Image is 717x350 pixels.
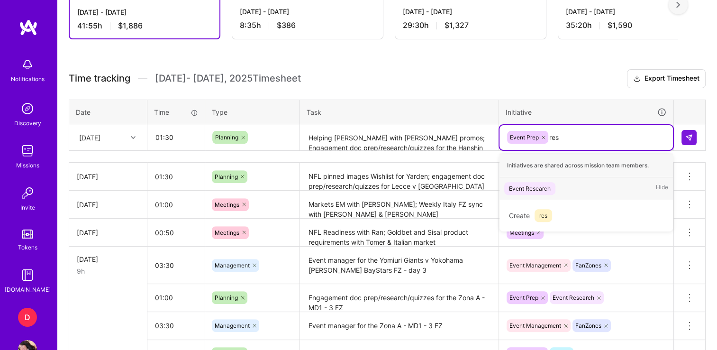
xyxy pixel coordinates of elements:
[77,21,212,31] div: 41:55 h
[18,184,37,203] img: Invite
[566,7,701,17] div: [DATE] - [DATE]
[215,173,238,180] span: Planning
[608,20,632,30] span: $1,590
[506,107,667,118] div: Initiative
[301,192,498,218] textarea: Markets EM with [PERSON_NAME]; Weekly Italy FZ sync with [PERSON_NAME] & [PERSON_NAME]
[77,254,139,264] div: [DATE]
[504,204,668,227] div: Create
[18,141,37,160] img: teamwork
[19,19,38,36] img: logo
[77,200,139,210] div: [DATE]
[5,285,51,295] div: [DOMAIN_NAME]
[301,220,498,246] textarea: NFL Readiness with Ran; Goldbet and Sisal product requirements with Tomer & Italian market
[301,125,498,150] textarea: Helping [PERSON_NAME] with [PERSON_NAME] promos; Engagement doc prep/research/quizzes for the Han...
[509,322,561,329] span: Event Management
[79,132,100,142] div: [DATE]
[300,100,499,124] th: Task
[301,248,498,283] textarea: Event manager for the Yomiuri Giants v Yokohama [PERSON_NAME] BayStars FZ - day 3
[18,308,37,327] div: D
[240,20,375,30] div: 8:35 h
[205,100,300,124] th: Type
[154,107,198,117] div: Time
[685,134,693,141] img: Submit
[147,313,205,338] input: HH:MM
[77,172,139,182] div: [DATE]
[499,154,673,177] div: Initiatives are shared across mission team members.
[131,135,136,140] i: icon Chevron
[118,21,143,31] span: $1,886
[403,20,538,30] div: 29:30 h
[215,134,238,141] span: Planning
[18,55,37,74] img: bell
[553,294,594,301] span: Event Research
[215,201,239,208] span: Meetings
[403,7,538,17] div: [DATE] - [DATE]
[240,7,375,17] div: [DATE] - [DATE]
[301,313,498,339] textarea: Event manager for the Zona A - MD1 - 3 FZ
[147,253,205,278] input: HH:MM
[147,192,205,217] input: HH:MM
[14,118,41,128] div: Discovery
[445,20,469,30] span: $1,327
[215,294,238,301] span: Planning
[11,74,45,84] div: Notifications
[633,74,641,84] i: icon Download
[575,322,601,329] span: FanZones
[69,73,130,84] span: Time tracking
[510,134,539,141] span: Event Prep
[22,230,33,239] img: tokens
[681,130,698,145] div: null
[147,220,205,245] input: HH:MM
[77,7,212,17] div: [DATE] - [DATE]
[148,125,204,150] input: HH:MM
[509,184,551,193] div: Event Research
[16,160,39,170] div: Missions
[147,164,205,189] input: HH:MM
[16,308,39,327] a: D
[77,228,139,238] div: [DATE]
[509,262,561,269] span: Event Management
[566,20,701,30] div: 35:20 h
[277,20,296,30] span: $386
[535,209,552,222] span: res
[18,99,37,118] img: discovery
[509,229,534,236] span: Meetings
[77,266,139,276] div: 9h
[69,100,147,124] th: Date
[509,294,538,301] span: Event Prep
[301,164,498,190] textarea: NFL pinned images Wishlist for Yarden; engagement doc prep/research/quizzes for Lecce v [GEOGRAPH...
[18,266,37,285] img: guide book
[575,262,601,269] span: FanZones
[301,285,498,311] textarea: Engagement doc prep/research/quizzes for the Zona A - MD1 - 3 FZ
[676,1,680,8] img: right
[20,203,35,212] div: Invite
[215,229,239,236] span: Meetings
[627,69,706,88] button: Export Timesheet
[155,73,301,84] span: [DATE] - [DATE] , 2025 Timesheet
[215,262,250,269] span: Management
[656,182,668,195] span: Hide
[18,242,37,252] div: Tokens
[147,285,205,310] input: HH:MM
[215,322,250,329] span: Management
